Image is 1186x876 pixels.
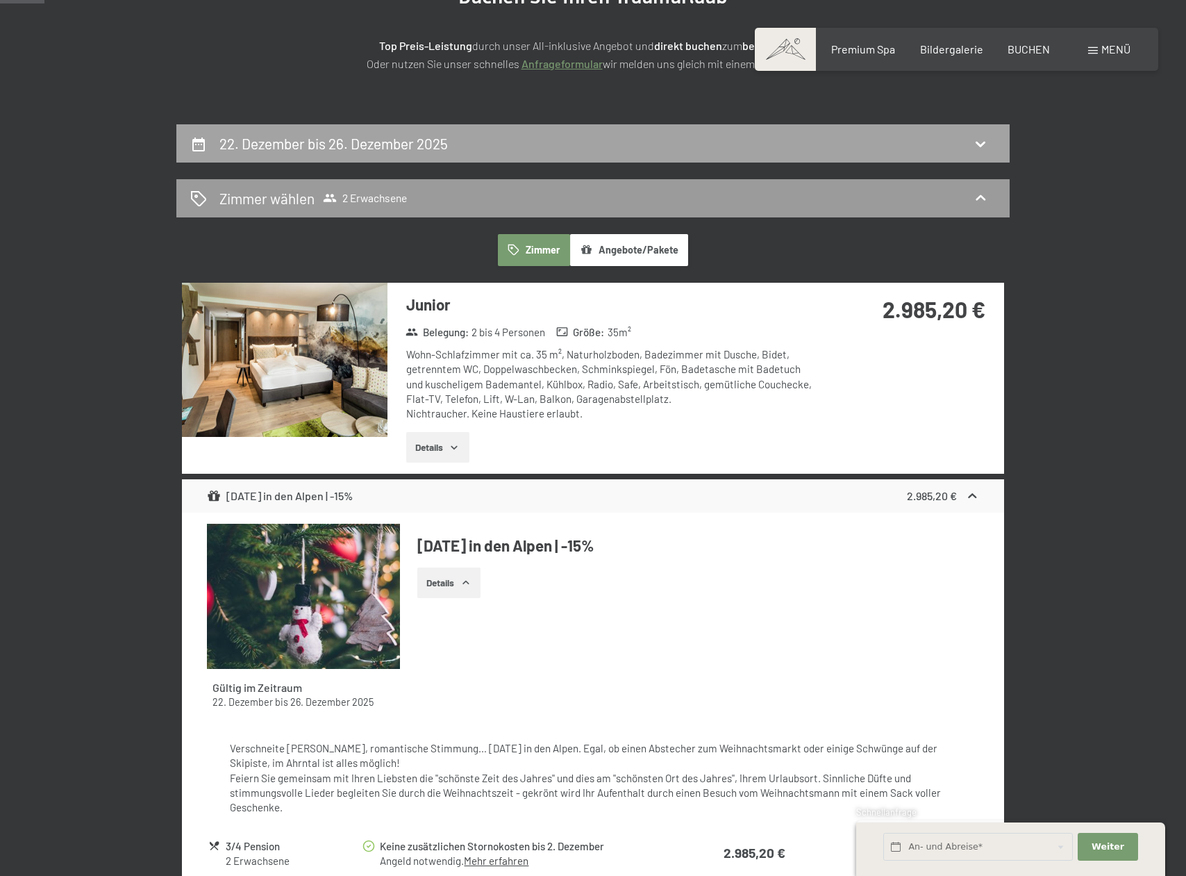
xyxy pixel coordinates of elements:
[724,845,785,861] strong: 2.985,20 €
[182,283,387,437] img: mss_renderimg.php
[521,57,603,70] a: Anfrageformular
[471,325,545,340] span: 2 bis 4 Personen
[406,294,819,315] h3: Junior
[380,854,669,868] div: Angeld notwendig.
[920,42,983,56] a: Bildergalerie
[219,188,315,208] h2: Zimmer wählen
[742,39,804,52] strong: besten Preis
[1092,841,1124,853] span: Weiter
[323,191,407,205] span: 2 Erwachsene
[406,325,469,340] strong: Belegung :
[570,234,688,266] button: Angebote/Pakete
[856,807,917,818] span: Schnellanfrage
[380,838,669,854] div: Keine zusätzlichen Stornokosten bis 2. Dezember
[1078,833,1137,861] button: Weiter
[556,325,605,340] strong: Größe :
[608,325,631,340] span: 35 m²
[379,39,472,52] strong: Top Preis-Leistung
[212,681,302,694] strong: Gültig im Zeitraum
[182,479,1004,513] div: [DATE] in den Alpen | -15%2.985,20 €
[883,296,985,322] strong: 2.985,20 €
[1101,42,1130,56] span: Menü
[498,234,570,266] button: Zimmer
[212,696,273,708] time: 22.12.2025
[207,488,353,504] div: [DATE] in den Alpen | -15%
[290,696,374,708] time: 26.12.2025
[417,568,481,598] button: Details
[219,135,448,152] h2: 22. Dezember bis 26. Dezember 2025
[246,37,940,72] p: durch unser All-inklusive Angebot und zum ! Oder nutzen Sie unser schnelles wir melden uns gleich...
[226,854,361,868] div: 2 Erwachsene
[654,39,722,52] strong: direkt buchen
[406,432,469,463] button: Details
[907,489,957,502] strong: 2.985,20 €
[226,838,361,854] div: 3/4 Pension
[207,524,400,669] img: mss_renderimg.php
[831,42,895,56] a: Premium Spa
[755,57,820,70] strong: Top Angebot.
[464,854,528,867] a: Mehr erfahren
[212,695,394,709] div: bis
[417,535,980,556] h4: [DATE] in den Alpen | -15%
[230,741,956,815] div: Verschneite [PERSON_NAME], romantische Stimmung… [DATE] in den Alpen. Egal, ob einen Abstecher zu...
[406,347,819,421] div: Wohn-Schlafzimmer mit ca. 35 m², Naturholzboden, Badezimmer mit Dusche, Bidet, getrenntem WC, Dop...
[1008,42,1050,56] a: BUCHEN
